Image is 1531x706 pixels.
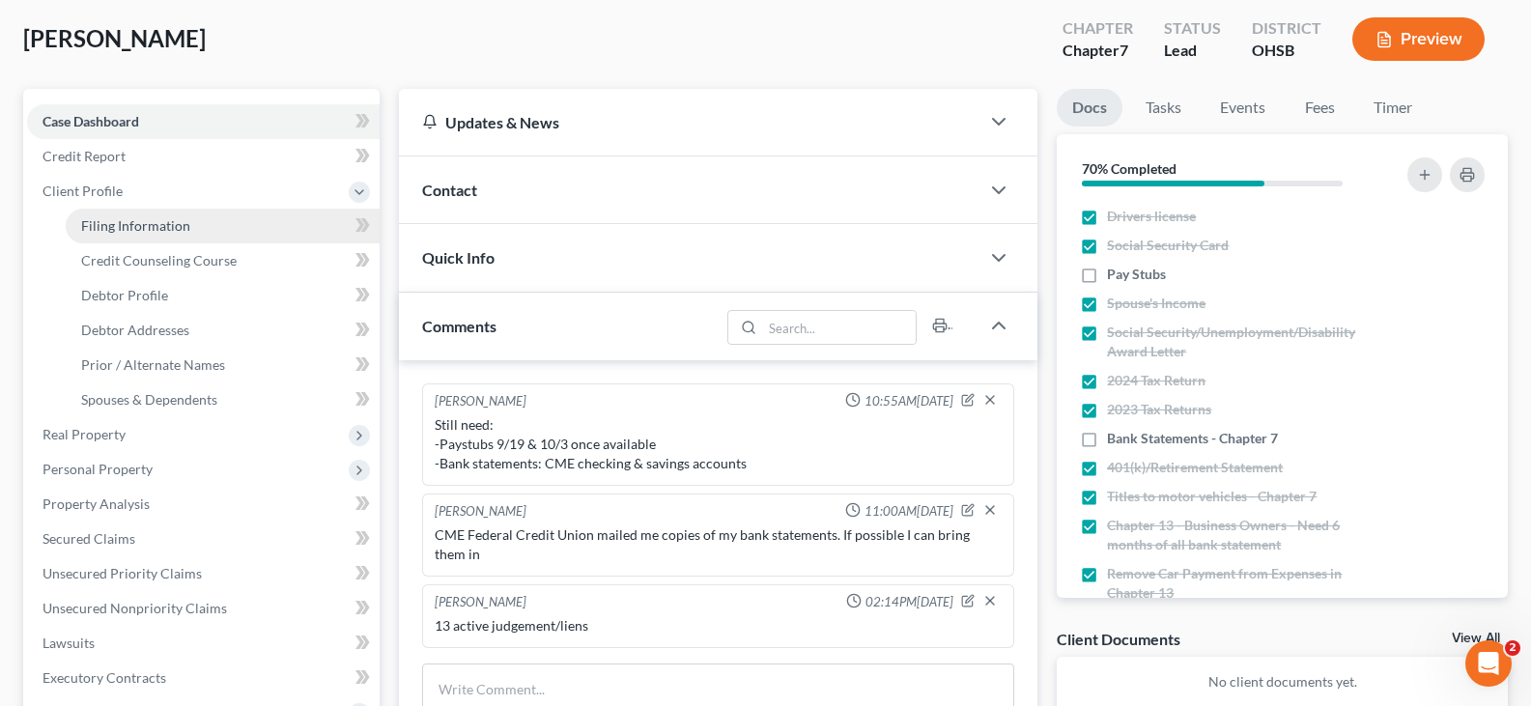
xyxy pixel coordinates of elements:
[66,209,380,243] a: Filing Information
[865,593,953,611] span: 02:14PM[DATE]
[1107,458,1283,477] span: 401(k)/Retirement Statement
[1063,17,1133,40] div: Chapter
[422,181,477,199] span: Contact
[1452,632,1500,645] a: View All
[43,113,139,129] span: Case Dashboard
[1252,17,1321,40] div: District
[1130,89,1197,127] a: Tasks
[81,287,168,303] span: Debtor Profile
[1107,487,1317,506] span: Titles to motor vehicles - Chapter 7
[435,525,1002,564] div: CME Federal Credit Union mailed me copies of my bank statements. If possible I can bring them in
[865,392,953,410] span: 10:55AM[DATE]
[81,217,190,234] span: Filing Information
[27,626,380,661] a: Lawsuits
[435,502,526,522] div: [PERSON_NAME]
[1289,89,1350,127] a: Fees
[43,183,123,199] span: Client Profile
[66,313,380,348] a: Debtor Addresses
[27,661,380,695] a: Executory Contracts
[1082,160,1177,177] strong: 70% Completed
[66,243,380,278] a: Credit Counseling Course
[81,356,225,373] span: Prior / Alternate Names
[1107,564,1378,603] span: Remove Car Payment from Expenses in Chapter 13
[27,139,380,174] a: Credit Report
[43,565,202,581] span: Unsecured Priority Claims
[1057,89,1122,127] a: Docs
[43,669,166,686] span: Executory Contracts
[1057,629,1180,649] div: Client Documents
[1107,429,1278,448] span: Bank Statements - Chapter 7
[1358,89,1428,127] a: Timer
[1107,265,1166,284] span: Pay Stubs
[1107,323,1378,361] span: Social Security/Unemployment/Disability Award Letter
[865,502,953,521] span: 11:00AM[DATE]
[43,530,135,547] span: Secured Claims
[66,348,380,382] a: Prior / Alternate Names
[1205,89,1281,127] a: Events
[422,112,956,132] div: Updates & News
[1505,640,1520,656] span: 2
[81,322,189,338] span: Debtor Addresses
[27,591,380,626] a: Unsecured Nonpriority Claims
[43,148,126,164] span: Credit Report
[1352,17,1485,61] button: Preview
[1107,371,1205,390] span: 2024 Tax Return
[1107,294,1205,313] span: Spouse's Income
[422,248,495,267] span: Quick Info
[1465,640,1512,687] iframe: Intercom live chat
[1107,236,1229,255] span: Social Security Card
[1164,40,1221,62] div: Lead
[763,311,917,344] input: Search...
[81,252,237,268] span: Credit Counseling Course
[435,616,1002,635] div: 13 active judgement/liens
[435,392,526,411] div: [PERSON_NAME]
[66,278,380,313] a: Debtor Profile
[1164,17,1221,40] div: Status
[435,593,526,612] div: [PERSON_NAME]
[1120,41,1128,59] span: 7
[27,487,380,522] a: Property Analysis
[43,635,95,651] span: Lawsuits
[43,426,126,442] span: Real Property
[1107,516,1378,554] span: Chapter 13 - Business Owners - Need 6 months of all bank statement
[27,556,380,591] a: Unsecured Priority Claims
[27,522,380,556] a: Secured Claims
[66,382,380,417] a: Spouses & Dependents
[27,104,380,139] a: Case Dashboard
[81,391,217,408] span: Spouses & Dependents
[43,600,227,616] span: Unsecured Nonpriority Claims
[422,317,496,335] span: Comments
[1252,40,1321,62] div: OHSB
[1107,207,1196,226] span: Drivers license
[23,24,206,52] span: [PERSON_NAME]
[1107,400,1211,419] span: 2023 Tax Returns
[43,461,153,477] span: Personal Property
[43,495,150,512] span: Property Analysis
[1063,40,1133,62] div: Chapter
[435,415,1002,473] div: Still need: -Paystubs 9/19 & 10/3 once available -Bank statements: CME checking & savings accounts
[1072,672,1492,692] p: No client documents yet.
